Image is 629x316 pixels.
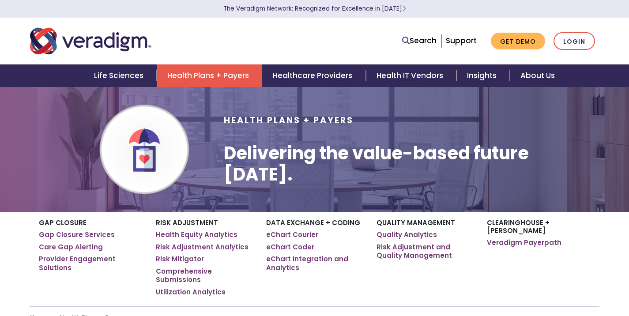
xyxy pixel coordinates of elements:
[446,35,477,46] a: Support
[156,230,237,239] a: Health Equity Analytics
[224,143,599,185] h1: Delivering the value-based future [DATE].
[377,230,437,239] a: Quality Analytics
[366,64,456,87] a: Health IT Vendors
[491,33,545,50] a: Get Demo
[487,238,561,247] a: Veradigm Payerpath
[157,64,262,87] a: Health Plans + Payers
[402,35,437,47] a: Search
[39,230,115,239] a: Gap Closure Services
[266,255,363,272] a: eChart Integration and Analytics
[266,230,318,239] a: eChart Courier
[30,26,151,56] img: Veradigm logo
[402,4,406,13] span: Learn More
[156,255,204,263] a: Risk Mitigator
[510,64,565,87] a: About Us
[156,243,249,252] a: Risk Adjustment Analytics
[156,267,253,284] a: Comprehensive Submissions
[266,243,314,252] a: eChart Coder
[39,255,143,272] a: Provider Engagement Solutions
[223,4,406,13] a: The Veradigm Network: Recognized for Excellence in [DATE]Learn More
[377,243,474,260] a: Risk Adjustment and Quality Management
[156,288,226,297] a: Utilization Analytics
[83,64,157,87] a: Life Sciences
[456,64,510,87] a: Insights
[262,64,365,87] a: Healthcare Providers
[39,243,103,252] a: Care Gap Alerting
[554,32,595,50] a: Login
[224,114,354,126] span: Health Plans + Payers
